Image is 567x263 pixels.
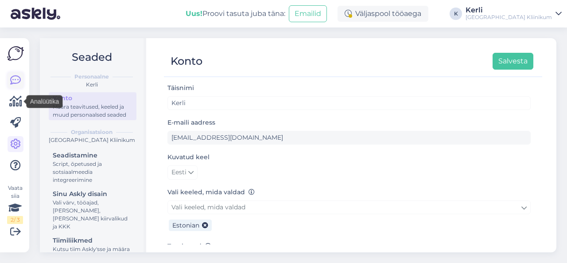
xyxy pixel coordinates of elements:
div: Määra teavitused, keeled ja muud personaalsed seaded [53,103,132,119]
div: Script, õpetused ja sotsiaalmeedia integreerimine [53,160,132,184]
label: Vali keeled, mida valdad [167,188,255,197]
span: Estonian [172,221,199,229]
div: Tiimiliikmed [53,236,132,245]
a: Sinu Askly disainVali värv, tööajad, [PERSON_NAME], [PERSON_NAME] kiirvalikud ja KKK [49,188,136,232]
span: Eesti [171,168,186,177]
label: Teavitused [167,242,211,251]
div: Analüütika [27,95,62,108]
b: Uus! [186,9,202,18]
a: Vali keeled, mida valdad [167,200,531,214]
b: Personaalne [74,73,109,81]
div: 2 / 3 [7,216,23,224]
div: Konto [171,53,202,70]
a: SeadistamineScript, õpetused ja sotsiaalmeedia integreerimine [49,149,136,185]
div: Kerli [466,7,552,14]
a: Eesti [167,165,198,180]
label: E-maili aadress [167,118,215,127]
div: [GEOGRAPHIC_DATA] Kliinikum [47,136,136,144]
div: Väljaspool tööaega [338,6,428,22]
span: Vali keeled, mida valdad [171,203,245,211]
div: Kutsu tiim Askly'sse ja määra neile õigused [53,245,132,261]
img: Askly Logo [7,45,24,62]
div: Proovi tasuta juba täna: [186,8,285,19]
input: Sisesta e-maili aadress [167,131,531,145]
input: Sisesta nimi [167,96,531,110]
a: TiimiliikmedKutsu tiim Askly'sse ja määra neile õigused [49,235,136,263]
div: Konto [53,94,132,103]
button: Salvesta [493,53,533,70]
div: Seadistamine [53,151,132,160]
h2: Seaded [47,49,136,66]
div: Vali värv, tööajad, [PERSON_NAME], [PERSON_NAME] kiirvalikud ja KKK [53,199,132,231]
label: Täisnimi [167,83,194,93]
a: Kerli[GEOGRAPHIC_DATA] Kliinikum [466,7,562,21]
div: Vaata siia [7,184,23,224]
div: Kerli [47,81,136,89]
b: Organisatsioon [71,128,113,136]
label: Kuvatud keel [167,153,210,162]
a: KontoMäära teavitused, keeled ja muud personaalsed seaded [49,92,136,120]
div: [GEOGRAPHIC_DATA] Kliinikum [466,14,552,21]
div: Sinu Askly disain [53,189,132,199]
div: K [450,8,462,20]
button: Emailid [289,5,327,22]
